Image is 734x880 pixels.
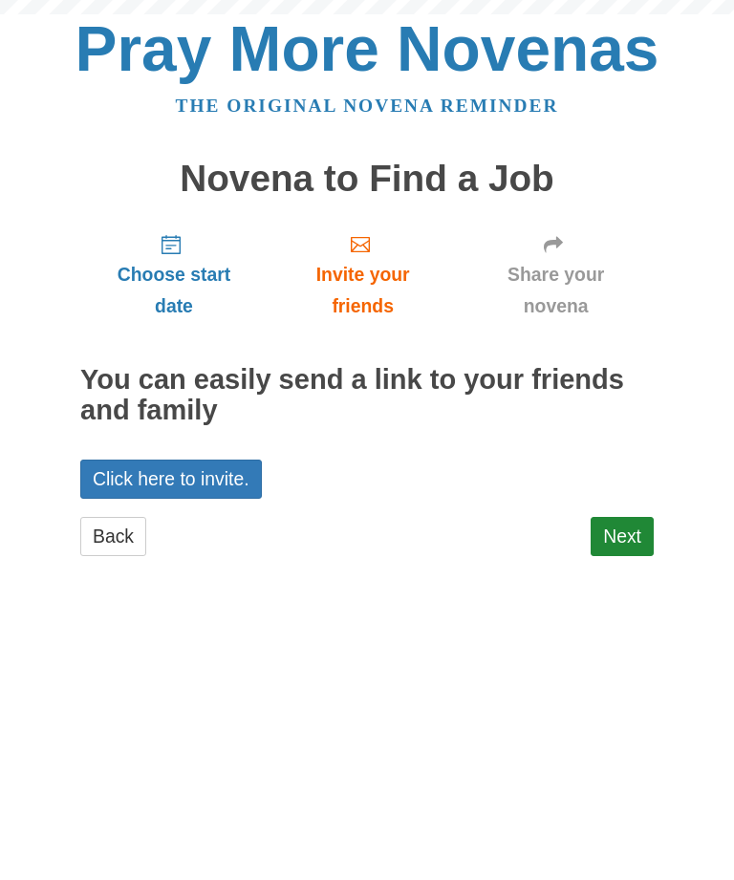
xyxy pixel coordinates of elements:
a: Back [80,517,146,556]
span: Invite your friends [287,259,439,322]
a: Next [591,517,654,556]
span: Choose start date [99,259,248,322]
h1: Novena to Find a Job [80,159,654,200]
a: Choose start date [80,218,268,332]
a: Pray More Novenas [76,13,659,84]
span: Share your novena [477,259,635,322]
a: The original novena reminder [176,96,559,116]
a: Invite your friends [268,218,458,332]
h2: You can easily send a link to your friends and family [80,365,654,426]
a: Click here to invite. [80,460,262,499]
a: Share your novena [458,218,654,332]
